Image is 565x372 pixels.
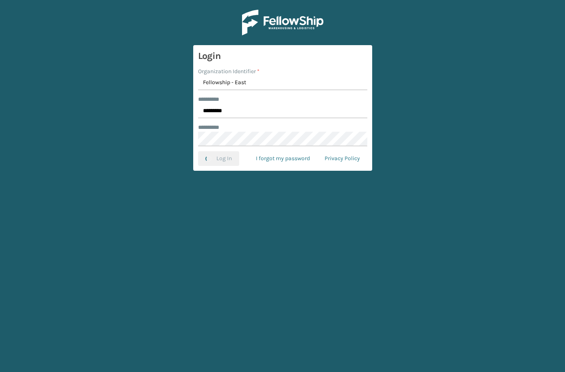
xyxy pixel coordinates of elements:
[317,151,367,166] a: Privacy Policy
[198,67,260,76] label: Organization Identifier
[249,151,317,166] a: I forgot my password
[242,10,323,35] img: Logo
[198,151,239,166] button: Log In
[198,50,367,62] h3: Login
